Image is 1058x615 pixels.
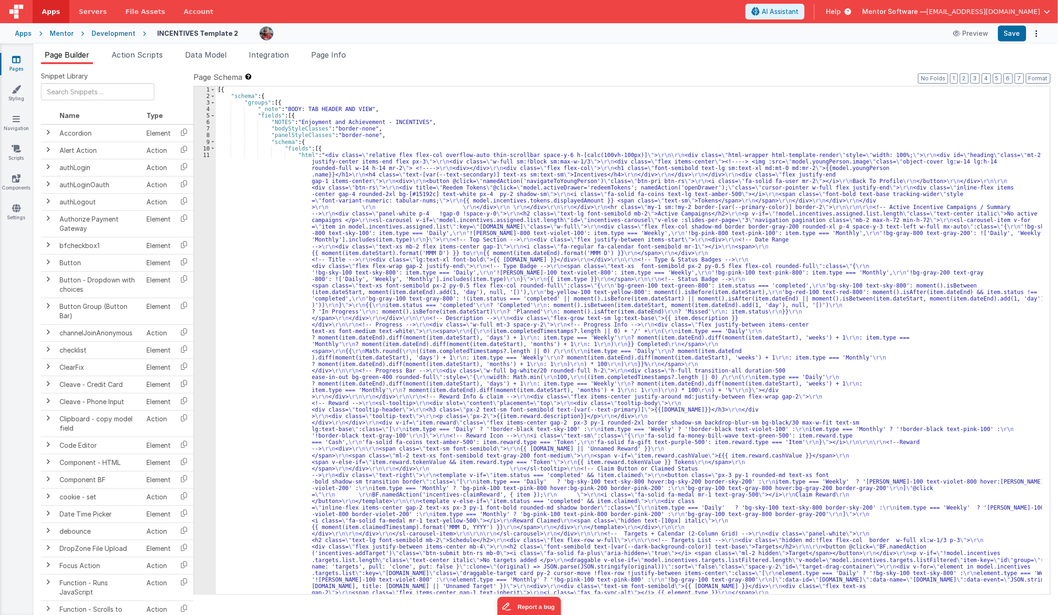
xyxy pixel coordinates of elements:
[950,73,958,84] button: 1
[42,7,60,16] span: Apps
[143,410,174,437] td: Action
[826,7,841,16] span: Help
[56,176,143,193] td: authLoginOauth
[56,324,143,341] td: channelJoinAnonymous
[143,271,174,298] td: Element
[143,454,174,471] td: Element
[56,210,143,237] td: Authorize Payment Gateway
[143,471,174,488] td: Element
[143,159,174,176] td: Action
[56,193,143,210] td: authLogout
[143,142,174,159] td: Action
[918,73,948,84] button: No Folds
[143,324,174,341] td: Action
[971,73,980,84] button: 3
[92,29,135,38] div: Development
[56,359,143,376] td: ClearFix
[194,132,216,138] div: 8
[143,393,174,410] td: Element
[56,271,143,298] td: Button - Dropdown with choices
[194,145,216,152] div: 10
[56,540,143,557] td: DropZone File Upload
[143,237,174,254] td: Element
[194,106,216,112] div: 4
[194,99,216,106] div: 3
[1015,73,1024,84] button: 7
[143,523,174,540] td: Action
[249,50,289,59] span: Integration
[862,7,1051,16] button: Mentor Software — [EMAIL_ADDRESS][DOMAIN_NAME]
[143,176,174,193] td: Action
[56,557,143,574] td: Focus Action
[146,111,163,119] span: Type
[1030,27,1043,40] button: Options
[926,7,1040,16] span: [EMAIL_ADDRESS][DOMAIN_NAME]
[15,29,32,38] div: Apps
[143,254,174,271] td: Element
[56,393,143,410] td: Cleave - Phone Input
[194,139,216,145] div: 9
[56,254,143,271] td: Button
[56,410,143,437] td: Clipboard - copy model field
[1026,73,1051,84] button: Format
[194,112,216,119] div: 5
[143,210,174,237] td: Element
[79,7,106,16] span: Servers
[41,72,88,81] span: Snippet Library
[56,471,143,488] td: Component BF
[993,73,1002,84] button: 5
[762,7,798,16] span: AI Assistant
[56,574,143,601] td: Function - Runs JavaScript
[143,437,174,454] td: Element
[143,540,174,557] td: Element
[143,557,174,574] td: Action
[960,73,969,84] button: 2
[56,523,143,540] td: debounce
[56,124,143,142] td: Accordion
[56,505,143,523] td: Date Time Picker
[60,111,80,119] span: Name
[112,50,163,59] span: Action Scripts
[56,341,143,359] td: checklist
[56,237,143,254] td: bfcheckbox1
[194,93,216,99] div: 2
[143,505,174,523] td: Element
[193,72,242,83] span: Page Schema
[143,574,174,601] td: Action
[194,86,216,93] div: 1
[143,193,174,210] td: Action
[998,26,1026,41] button: Save
[143,341,174,359] td: Element
[41,83,154,100] input: Search Snippets ...
[56,298,143,324] td: Button Group (Button Bar)
[143,298,174,324] td: Element
[143,376,174,393] td: Element
[143,359,174,376] td: Element
[311,50,346,59] span: Page Info
[56,437,143,454] td: Code Editor
[862,7,926,16] span: Mentor Software —
[745,4,805,20] button: AI Assistant
[56,488,143,505] td: cookie - set
[50,29,73,38] div: Mentor
[982,73,991,84] button: 4
[143,488,174,505] td: Action
[1004,73,1013,84] button: 6
[143,124,174,142] td: Element
[126,7,166,16] span: File Assets
[56,142,143,159] td: Alert Action
[260,27,273,40] img: eba322066dbaa00baf42793ca2fab581
[185,50,226,59] span: Data Model
[56,159,143,176] td: authLogin
[45,50,89,59] span: Page Builder
[56,376,143,393] td: Cleave - Credit Card
[194,119,216,125] div: 6
[157,30,238,37] h4: INCENTIVES Template 2
[948,26,994,41] button: Preview
[194,125,216,132] div: 7
[56,454,143,471] td: Component - HTML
